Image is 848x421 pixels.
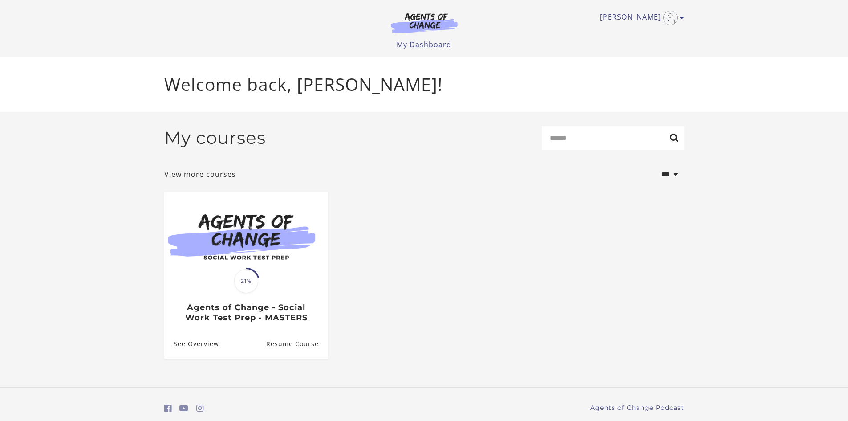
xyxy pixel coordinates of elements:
span: 21% [234,269,258,293]
a: https://www.facebook.com/groups/aswbtestprep (Open in a new window) [164,402,172,415]
a: Agents of Change Podcast [590,403,684,413]
p: Welcome back, [PERSON_NAME]! [164,71,684,98]
a: Agents of Change - Social Work Test Prep - MASTERS: Resume Course [266,330,328,359]
h2: My courses [164,127,266,148]
i: https://www.instagram.com/agentsofchangeprep/ (Open in a new window) [196,404,204,413]
a: Toggle menu [600,11,680,25]
h3: Agents of Change - Social Work Test Prep - MASTERS [174,302,318,323]
a: Agents of Change - Social Work Test Prep - MASTERS: See Overview [164,330,219,359]
img: Agents of Change Logo [381,12,467,33]
i: https://www.youtube.com/c/AgentsofChangeTestPrepbyMeaganMitchell (Open in a new window) [179,404,188,413]
a: https://www.instagram.com/agentsofchangeprep/ (Open in a new window) [196,402,204,415]
a: View more courses [164,169,236,180]
i: https://www.facebook.com/groups/aswbtestprep (Open in a new window) [164,404,172,413]
a: My Dashboard [397,40,451,49]
a: https://www.youtube.com/c/AgentsofChangeTestPrepbyMeaganMitchell (Open in a new window) [179,402,188,415]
